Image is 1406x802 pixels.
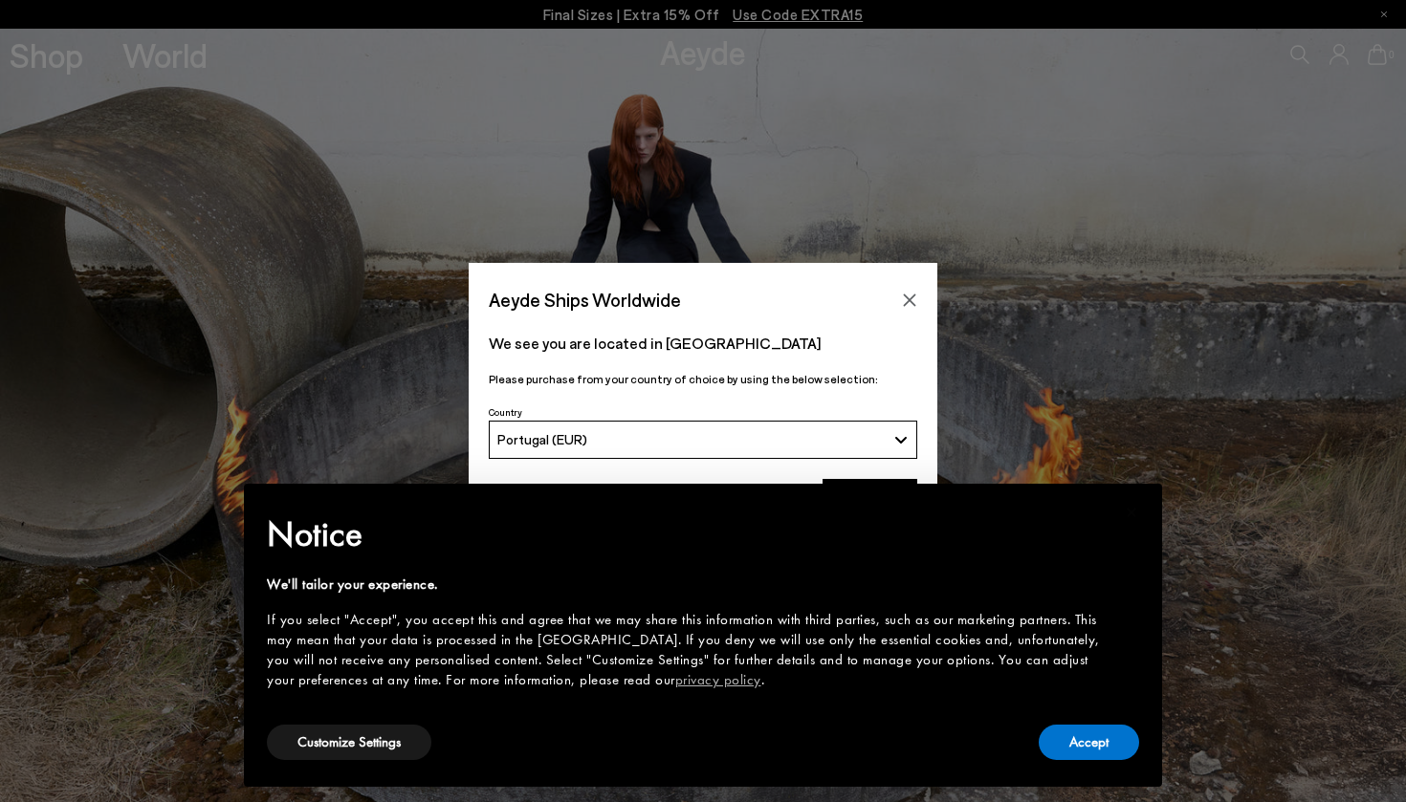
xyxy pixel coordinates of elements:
p: We see you are located in [GEOGRAPHIC_DATA] [489,332,917,355]
div: If you select "Accept", you accept this and agree that we may share this information with third p... [267,610,1109,690]
span: Portugal (EUR) [497,431,587,447]
a: privacy policy [675,670,761,689]
button: Accept [1039,725,1139,760]
span: Aeyde Ships Worldwide [489,283,681,316]
button: Close this notice [1109,489,1154,535]
span: × [1126,497,1138,527]
div: We'll tailor your experience. [267,574,1109,595]
span: Country [489,406,522,418]
p: Please purchase from your country of choice by using the below selection: [489,370,917,388]
h2: Notice [267,509,1109,559]
button: Customize Settings [267,725,431,760]
button: Close [895,286,924,314]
